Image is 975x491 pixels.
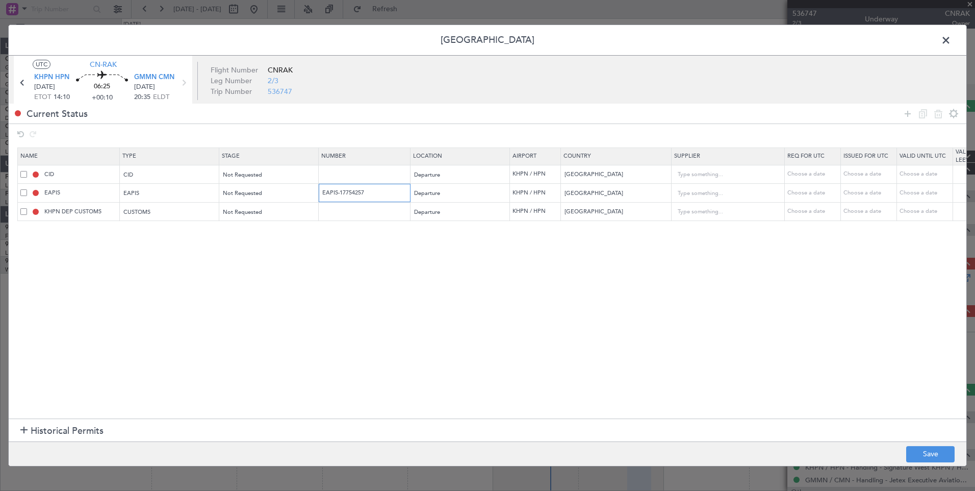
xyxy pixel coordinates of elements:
[843,152,888,160] span: Issued For Utc
[787,170,840,179] div: Choose a date
[843,189,896,198] div: Choose a date
[787,207,840,216] div: Choose a date
[843,170,896,179] div: Choose a date
[906,446,955,462] button: Save
[787,152,825,160] span: Req For Utc
[787,189,840,198] div: Choose a date
[900,152,946,160] span: Valid Until Utc
[900,207,953,216] div: Choose a date
[900,189,953,198] div: Choose a date
[9,25,966,56] header: [GEOGRAPHIC_DATA]
[843,207,896,216] div: Choose a date
[900,170,953,179] div: Choose a date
